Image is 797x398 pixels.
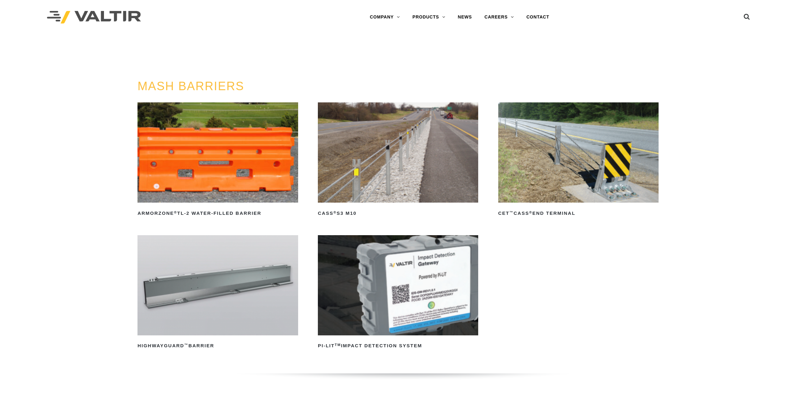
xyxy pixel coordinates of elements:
[137,235,298,351] a: HighwayGuard™Barrier
[174,210,177,214] sup: ®
[137,341,298,351] h2: HighwayGuard Barrier
[498,208,659,218] h2: CET CASS End Terminal
[47,11,141,24] img: Valtir
[478,11,520,23] a: CAREERS
[529,210,532,214] sup: ®
[335,343,341,347] sup: TM
[137,208,298,218] h2: ArmorZone TL-2 Water-Filled Barrier
[137,102,298,218] a: ArmorZone®TL-2 Water-Filled Barrier
[318,102,478,218] a: CASS®S3 M10
[318,235,478,351] a: PI-LITTMImpact Detection System
[318,208,478,218] h2: CASS S3 M10
[137,80,244,93] a: MASH BARRIERS
[452,11,478,23] a: NEWS
[498,102,659,218] a: CET™CASS®End Terminal
[364,11,406,23] a: COMPANY
[318,341,478,351] h2: PI-LIT Impact Detection System
[334,210,337,214] sup: ®
[510,210,514,214] sup: ™
[406,11,452,23] a: PRODUCTS
[184,343,188,347] sup: ™
[520,11,556,23] a: CONTACT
